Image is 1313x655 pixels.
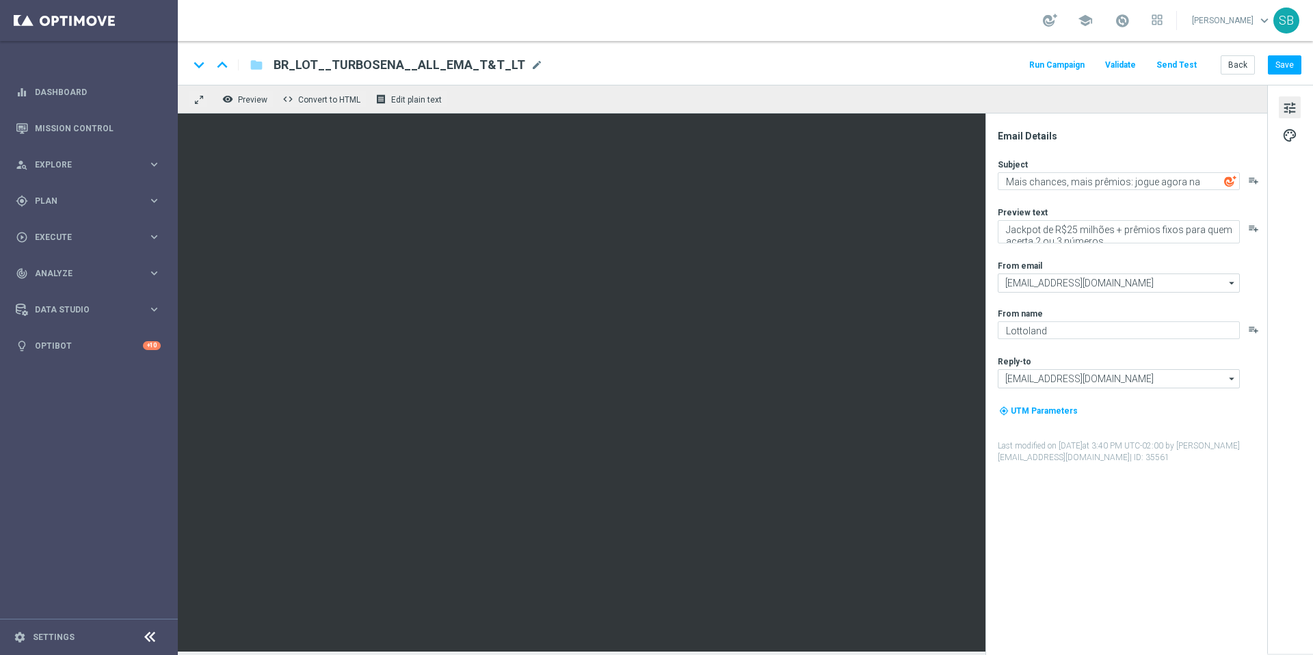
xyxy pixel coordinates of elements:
[1154,56,1199,75] button: Send Test
[248,54,265,76] button: folder
[16,159,148,171] div: Explore
[35,233,148,241] span: Execute
[35,161,148,169] span: Explore
[15,196,161,206] button: gps_fixed Plan keyboard_arrow_right
[14,631,26,643] i: settings
[16,340,28,352] i: lightbulb
[1273,8,1299,34] div: SB
[1282,99,1297,117] span: tune
[1105,60,1136,70] span: Validate
[143,341,161,350] div: +10
[15,232,161,243] button: play_circle_outline Execute keyboard_arrow_right
[35,110,161,146] a: Mission Control
[16,110,161,146] div: Mission Control
[372,90,448,108] button: receipt Edit plain text
[16,74,161,110] div: Dashboard
[1279,124,1301,146] button: palette
[1248,223,1259,234] button: playlist_add
[16,327,161,364] div: Optibot
[1224,175,1236,187] img: optiGenie.svg
[35,327,143,364] a: Optibot
[1282,126,1297,144] span: palette
[998,308,1043,319] label: From name
[531,59,543,71] span: mode_edit
[998,207,1048,218] label: Preview text
[212,55,233,75] i: keyboard_arrow_up
[391,95,442,105] span: Edit plain text
[298,95,360,105] span: Convert to HTML
[1225,274,1239,292] i: arrow_drop_down
[238,95,267,105] span: Preview
[15,87,161,98] button: equalizer Dashboard
[279,90,367,108] button: code Convert to HTML
[148,194,161,207] i: keyboard_arrow_right
[1103,56,1138,75] button: Validate
[1191,10,1273,31] a: [PERSON_NAME]keyboard_arrow_down
[998,273,1240,293] input: Select
[148,230,161,243] i: keyboard_arrow_right
[998,130,1266,142] div: Email Details
[1279,96,1301,118] button: tune
[16,267,28,280] i: track_changes
[282,94,293,105] span: code
[148,267,161,280] i: keyboard_arrow_right
[35,74,161,110] a: Dashboard
[15,340,161,351] button: lightbulb Optibot +10
[35,306,148,314] span: Data Studio
[998,260,1042,271] label: From email
[16,195,148,207] div: Plan
[189,55,209,75] i: keyboard_arrow_down
[1268,55,1301,75] button: Save
[16,159,28,171] i: person_search
[375,94,386,105] i: receipt
[1225,370,1239,388] i: arrow_drop_down
[222,94,233,105] i: remove_red_eye
[15,304,161,315] button: Data Studio keyboard_arrow_right
[1027,56,1087,75] button: Run Campaign
[15,268,161,279] button: track_changes Analyze keyboard_arrow_right
[1257,13,1272,28] span: keyboard_arrow_down
[16,195,28,207] i: gps_fixed
[998,369,1240,388] input: Select
[219,90,274,108] button: remove_red_eye Preview
[998,159,1028,170] label: Subject
[15,159,161,170] button: person_search Explore keyboard_arrow_right
[16,304,148,316] div: Data Studio
[33,633,75,641] a: Settings
[274,57,525,73] span: BR_LOT__TURBOSENA__ALL_EMA_T&T_LT
[1130,453,1169,462] span: | ID: 35561
[148,303,161,316] i: keyboard_arrow_right
[16,231,148,243] div: Execute
[1248,324,1259,335] button: playlist_add
[1221,55,1255,75] button: Back
[1248,175,1259,186] button: playlist_add
[148,158,161,171] i: keyboard_arrow_right
[1011,406,1078,416] span: UTM Parameters
[998,440,1266,464] label: Last modified on [DATE] at 3:40 PM UTC-02:00 by [PERSON_NAME][EMAIL_ADDRESS][DOMAIN_NAME]
[1078,13,1093,28] span: school
[16,86,28,98] i: equalizer
[998,356,1031,367] label: Reply-to
[15,123,161,134] button: Mission Control
[16,231,28,243] i: play_circle_outline
[998,403,1079,418] button: my_location UTM Parameters
[35,197,148,205] span: Plan
[250,57,263,73] i: folder
[999,406,1009,416] i: my_location
[35,269,148,278] span: Analyze
[16,267,148,280] div: Analyze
